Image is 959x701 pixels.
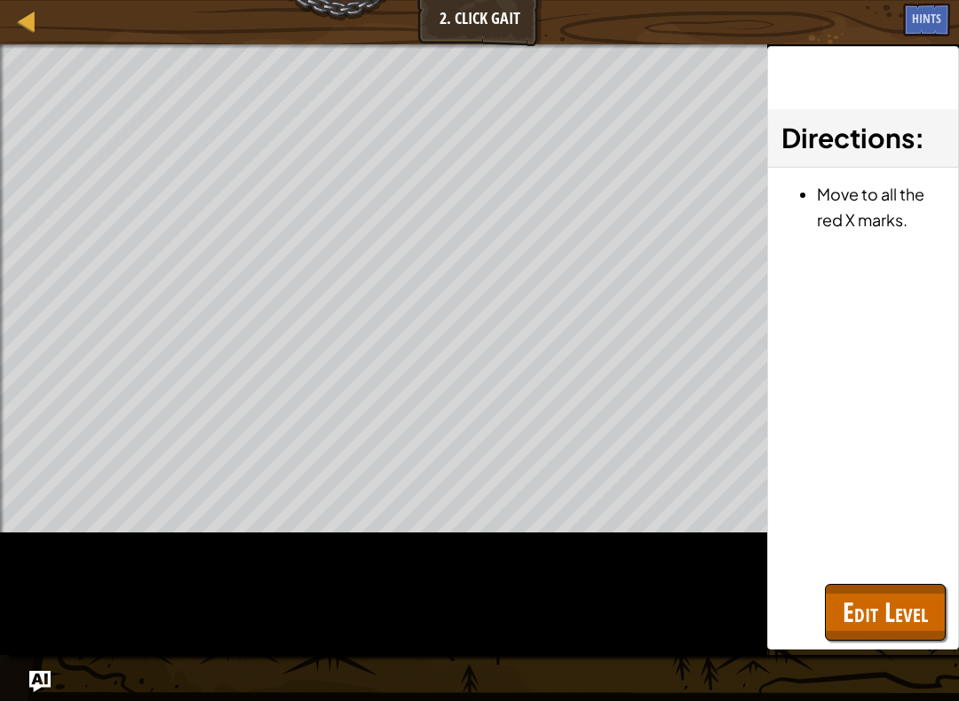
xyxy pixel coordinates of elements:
h3: : [781,118,945,158]
span: Directions [781,121,915,154]
span: Hints [912,10,941,27]
span: Edit Level [843,594,928,630]
button: Ask AI [29,671,51,692]
li: Move to all the red X marks. [817,181,945,232]
button: Edit Level [825,584,946,641]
